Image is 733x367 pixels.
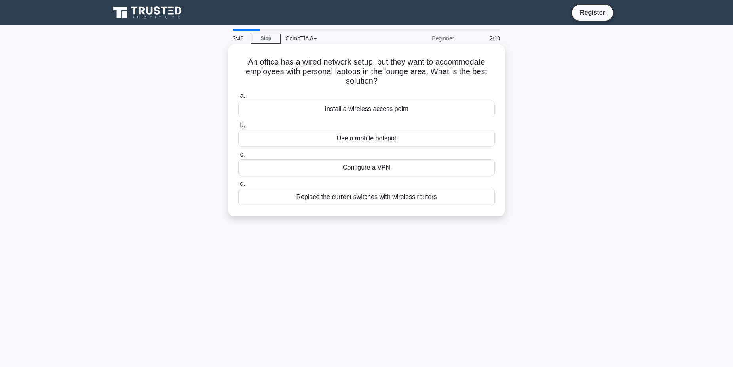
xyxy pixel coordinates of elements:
[251,34,281,44] a: Stop
[281,31,389,46] div: CompTIA A+
[240,122,245,128] span: b.
[238,101,495,117] div: Install a wireless access point
[240,151,245,158] span: c.
[459,31,505,46] div: 2/10
[240,180,245,187] span: d.
[238,189,495,205] div: Replace the current switches with wireless routers
[228,31,251,46] div: 7:48
[238,159,495,176] div: Configure a VPN
[575,8,610,17] a: Register
[389,31,459,46] div: Beginner
[237,57,496,86] h5: An office has a wired network setup, but they want to accommodate employees with personal laptops...
[240,92,245,99] span: a.
[238,130,495,147] div: Use a mobile hotspot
